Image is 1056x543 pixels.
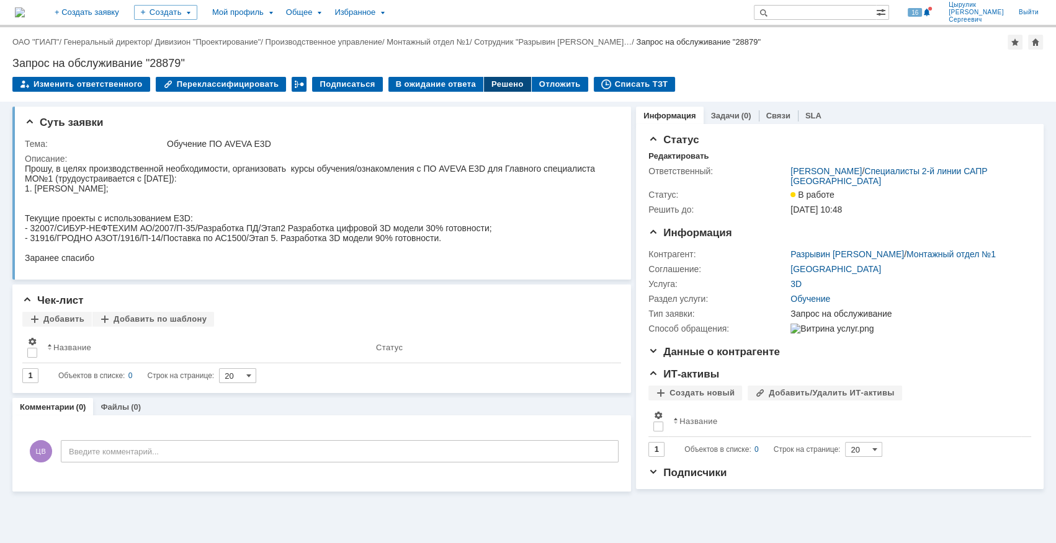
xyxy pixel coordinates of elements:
span: Настройки [27,337,37,347]
span: Объектов в списке: [58,371,125,380]
img: Витрина услуг.png [790,324,874,333]
a: Обучение [790,294,830,304]
div: Соглашение: [648,264,788,274]
div: / [790,249,996,259]
span: Информация [648,227,732,239]
a: Перейти на домашнюю страницу [15,7,25,17]
div: Услуга: [648,279,788,289]
div: (0) [76,402,86,412]
a: Задачи [711,111,740,120]
a: Разрывин [PERSON_NAME] [790,249,904,259]
div: Редактировать [648,151,709,161]
div: Контрагент: [648,249,788,259]
a: Дивизион "Проектирование" [154,37,261,46]
div: Способ обращения: [648,324,788,333]
span: Данные о контрагенте [648,346,780,358]
div: / [474,37,636,46]
div: Тема: [25,139,164,149]
th: Статус [371,332,611,363]
span: Статус [648,134,699,146]
div: Запрос на обслуживание [790,309,1025,319]
div: (0) [131,402,141,412]
div: Создать [134,5,197,20]
span: Цырулик [949,1,1004,9]
div: Статус: [648,190,788,200]
a: SLA [805,111,821,120]
span: Расширенный поиск [876,6,888,17]
span: [DATE] 10:48 [790,205,842,214]
i: Строк на странице: [58,368,214,383]
div: 0 [128,368,133,383]
img: logo [15,7,25,17]
a: Монтажный отдел №1 [387,37,470,46]
div: (0) [741,111,751,120]
div: Название [679,417,717,426]
div: Обучение ПО AVEVA E3D [167,139,613,149]
div: Описание: [25,154,615,164]
div: Ответственный: [648,166,788,176]
div: Тип заявки: [648,309,788,319]
a: [PERSON_NAME] [790,166,862,176]
div: / [790,166,1025,186]
div: / [387,37,474,46]
span: В работе [790,190,834,200]
a: [GEOGRAPHIC_DATA] [790,264,881,274]
span: Суть заявки [25,117,103,128]
div: Название [53,343,91,352]
div: Запрос на обслуживание "28879" [636,37,761,46]
span: Объектов в списке: [684,445,751,454]
span: Подписчики [648,467,727,479]
div: Запрос на обслуживание "28879" [12,57,1044,69]
a: ОАО "ГИАП" [12,37,59,46]
a: Связи [766,111,790,120]
a: 3D [790,279,802,289]
span: ИТ-активы [648,368,719,380]
div: Решить до: [648,205,788,214]
th: Название [668,405,1021,437]
span: [PERSON_NAME] [949,9,1004,16]
a: Генеральный директор [64,37,150,46]
span: Чек-лист [22,294,84,306]
th: Название [42,332,371,363]
span: Сергеевич [949,16,1004,24]
a: Комментарии [20,402,74,412]
a: Монтажный отдел №1 [906,249,996,259]
div: / [154,37,265,46]
span: Настройки [653,410,663,420]
div: Раздел услуги: [648,294,788,304]
div: Добавить в избранное [1008,35,1022,50]
a: Сотрудник "Разрывин [PERSON_NAME]… [474,37,632,46]
div: / [12,37,64,46]
div: Работа с массовостью [292,77,307,92]
a: Производственное управление [266,37,382,46]
div: / [64,37,155,46]
a: Файлы [101,402,129,412]
span: ЦВ [30,440,52,462]
i: Строк на странице: [684,442,840,457]
div: Статус [376,343,403,352]
a: Специалисты 2-й линии САПР [GEOGRAPHIC_DATA] [790,166,987,186]
div: Сделать домашней страницей [1028,35,1043,50]
div: / [266,37,387,46]
a: Информация [643,111,696,120]
div: 0 [754,442,759,457]
span: 16 [908,8,922,17]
